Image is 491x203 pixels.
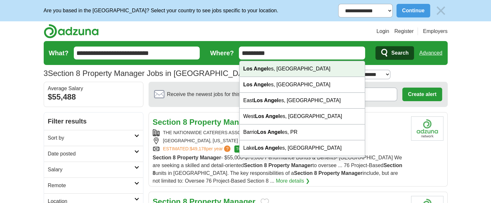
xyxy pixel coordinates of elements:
[376,27,389,35] a: Login
[153,170,156,176] strong: 8
[240,61,365,77] div: es, [GEOGRAPHIC_DATA]
[244,163,262,168] strong: Section
[268,163,290,168] strong: Property
[254,98,279,103] strong: Los Angel
[167,91,278,98] span: Receive the newest jobs for this search :
[419,47,442,59] a: Advanced
[153,155,172,160] strong: Section
[48,91,139,103] div: $55,488
[44,112,143,130] h2: Filter results
[44,68,48,79] span: 3
[44,130,143,146] a: Sort by
[243,82,268,87] strong: Los Angel
[240,124,365,140] div: Barrio es, PR
[44,69,340,78] h1: Section 8 Property Manager Jobs in [GEOGRAPHIC_DATA], [GEOGRAPHIC_DATA]
[153,118,181,126] strong: Section
[153,118,255,126] a: Section 8 Property Manager
[396,4,430,17] button: Continue
[44,162,143,177] a: Salary
[240,77,365,93] div: es, [GEOGRAPHIC_DATA]
[49,48,69,58] label: What?
[44,24,99,38] img: Adzuna logo
[391,47,408,59] span: Search
[177,155,198,160] strong: Property
[257,129,282,135] strong: Los Angel
[375,46,414,60] button: Search
[394,27,414,35] a: Register
[294,170,313,176] strong: Section
[44,7,278,15] p: Are you based in the [GEOGRAPHIC_DATA]? Select your country to see jobs specific to your location.
[200,155,221,160] strong: Manager
[189,118,221,126] strong: Property
[48,86,139,91] div: Average Salary
[153,155,402,184] span: - $55,000-$70,000 Performance Bonus & Benefits- [GEOGRAPHIC_DATA] We are seeking a skilled and de...
[44,177,143,193] a: Remote
[234,145,260,153] span: TOP MATCH
[48,134,134,142] h2: Sort by
[291,163,312,168] strong: Manager
[48,182,134,189] h2: Remote
[44,146,143,162] a: Date posted
[48,166,134,174] h2: Salary
[318,170,340,176] strong: Property
[402,88,442,101] button: Create alert
[240,109,365,124] div: West es, [GEOGRAPHIC_DATA]
[264,163,267,168] strong: 8
[240,156,365,172] div: Angel Fire, [GEOGRAPHIC_DATA]
[210,48,234,58] label: Where?
[240,140,365,156] div: Lake es, [GEOGRAPHIC_DATA]
[314,170,317,176] strong: 8
[255,113,280,119] strong: Los Angel
[48,150,134,158] h2: Date posted
[163,145,232,153] a: ESTIMATED:$49,178per year?
[411,116,443,141] img: Company logo
[240,93,365,109] div: East es, [GEOGRAPHIC_DATA]
[153,137,406,144] div: [GEOGRAPHIC_DATA], [US_STATE]
[223,118,255,126] strong: Manager
[254,145,279,151] strong: Los Angel
[384,163,402,168] strong: Section
[190,146,206,151] span: $49,178
[341,170,363,176] strong: Manager
[183,118,187,126] strong: 8
[276,177,310,185] a: More details ❯
[434,4,448,17] img: icon_close_no_bg.svg
[153,129,406,136] div: THE NATIONWIDE CATERERS ASSOCIATION
[423,27,448,35] a: Employers
[224,145,230,152] span: ?
[243,66,268,71] strong: Los Angel
[173,155,176,160] strong: 8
